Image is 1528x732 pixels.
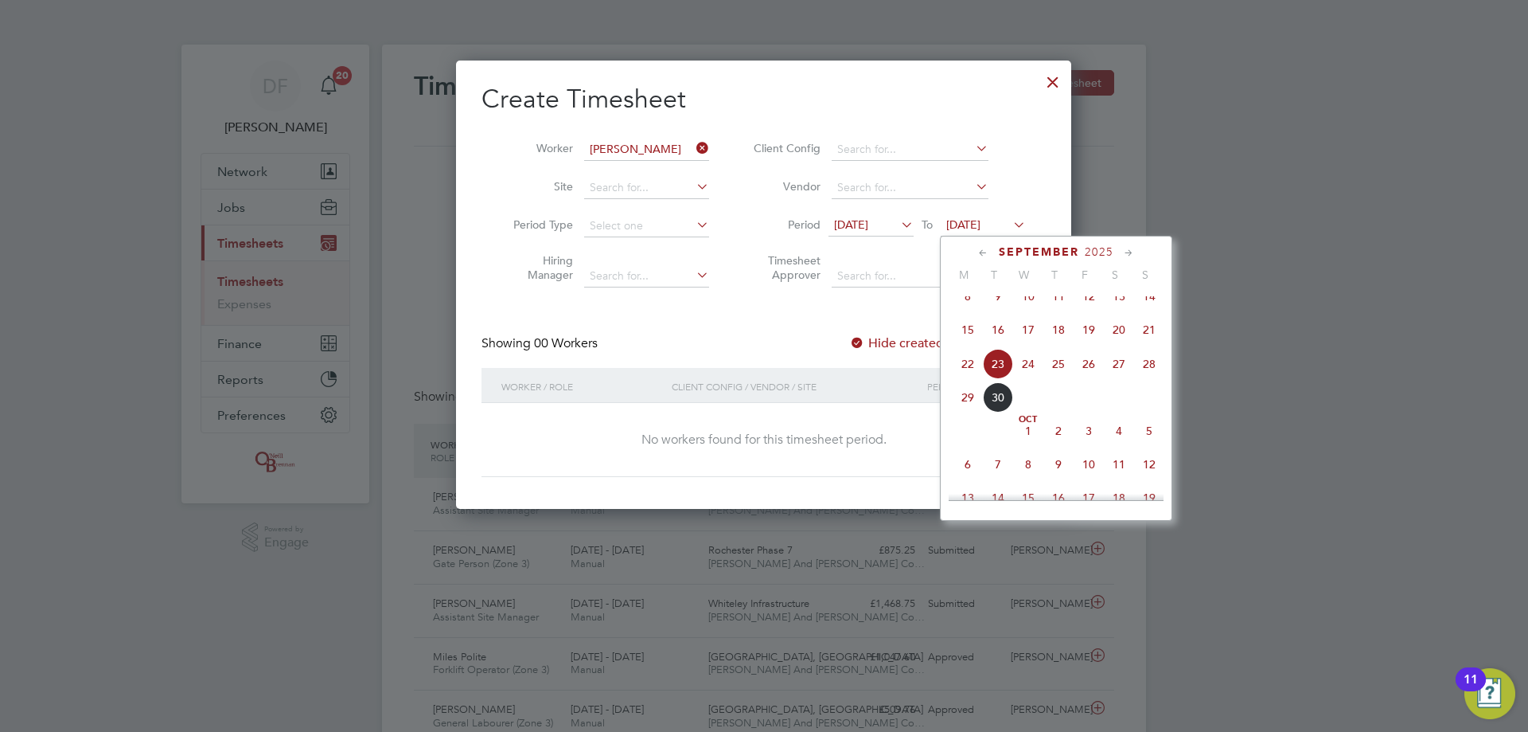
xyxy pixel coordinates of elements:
span: 8 [1013,449,1043,480]
span: 12 [1134,449,1164,480]
span: 25 [1043,349,1074,379]
span: 00 Workers [534,335,598,351]
label: Period [749,217,821,232]
span: 17 [1074,483,1104,513]
span: [DATE] [834,217,868,232]
input: Search for... [584,177,709,199]
span: 4 [1104,416,1134,446]
input: Select one [584,215,709,237]
span: 11 [1104,449,1134,480]
span: 6 [953,449,983,480]
span: 3 [1074,416,1104,446]
span: W [1009,268,1039,282]
span: 20 [1104,315,1134,345]
span: 15 [1013,483,1043,513]
div: Showing [481,335,601,352]
span: 30 [983,382,1013,413]
span: 1 [1013,416,1043,446]
button: Open Resource Center, 11 new notifications [1464,668,1515,719]
span: 15 [953,315,983,345]
span: 8 [953,281,983,311]
label: Hiring Manager [501,253,573,282]
span: 13 [953,483,983,513]
span: 19 [1074,315,1104,345]
span: 10 [1074,449,1104,480]
span: 17 [1013,315,1043,345]
span: 5 [1134,416,1164,446]
label: Period Type [501,217,573,232]
span: 7 [983,449,1013,480]
span: 13 [1104,281,1134,311]
input: Search for... [584,265,709,288]
span: 22 [953,349,983,379]
span: 10 [1013,281,1043,311]
span: 11 [1043,281,1074,311]
span: Oct [1013,416,1043,424]
span: 16 [1043,483,1074,513]
div: Worker / Role [497,368,668,405]
span: 24 [1013,349,1043,379]
span: 2 [1043,416,1074,446]
span: 2025 [1085,245,1113,259]
span: September [999,245,1079,259]
input: Search for... [832,177,988,199]
span: 14 [1134,281,1164,311]
span: [DATE] [946,217,980,232]
span: To [917,214,937,235]
span: M [949,268,979,282]
label: Timesheet Approver [749,253,821,282]
input: Search for... [832,139,988,161]
span: 16 [983,315,1013,345]
span: T [979,268,1009,282]
span: 14 [983,483,1013,513]
div: No workers found for this timesheet period. [497,432,1030,448]
span: 12 [1074,281,1104,311]
div: Period [923,368,1030,405]
input: Search for... [832,265,988,288]
label: Site [501,179,573,194]
div: Client Config / Vendor / Site [668,368,923,405]
span: 23 [983,349,1013,379]
span: 9 [1043,449,1074,480]
h2: Create Timesheet [481,83,1046,116]
label: Hide created timesheets [849,335,1011,351]
span: T [1039,268,1070,282]
span: S [1130,268,1160,282]
span: 19 [1134,483,1164,513]
span: 21 [1134,315,1164,345]
span: F [1070,268,1100,282]
span: 27 [1104,349,1134,379]
div: 11 [1464,679,1478,700]
input: Search for... [584,139,709,161]
span: 28 [1134,349,1164,379]
label: Worker [501,141,573,155]
span: 29 [953,382,983,413]
label: Client Config [749,141,821,155]
label: Vendor [749,179,821,194]
span: 18 [1104,483,1134,513]
span: S [1100,268,1130,282]
span: 26 [1074,349,1104,379]
span: 9 [983,281,1013,311]
span: 18 [1043,315,1074,345]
